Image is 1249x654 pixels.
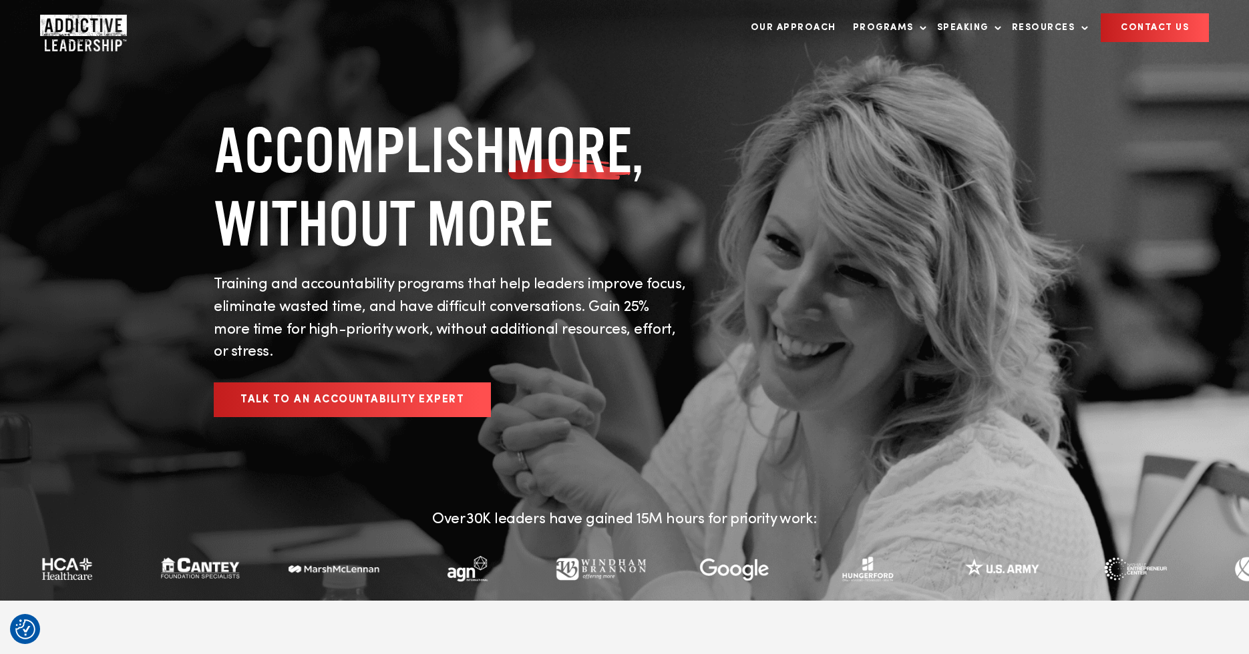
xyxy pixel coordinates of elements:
a: CONTACT US [1101,13,1209,42]
p: Training and accountability programs that help leaders improve focus, eliminate wasted time, and ... [214,274,688,363]
a: Resources [1005,14,1089,41]
img: Revisit consent button [15,619,35,639]
h1: ACCOMPLISH , WITHOUT MORE [214,113,688,260]
span: Talk to an Accountability Expert [240,394,464,404]
button: Consent Preferences [15,619,35,639]
a: Programs [846,14,927,41]
span: MORE [506,113,632,187]
a: Speaking [930,14,1002,41]
a: Our Approach [744,14,843,41]
a: Home [40,15,120,41]
a: Talk to an Accountability Expert [214,382,491,416]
